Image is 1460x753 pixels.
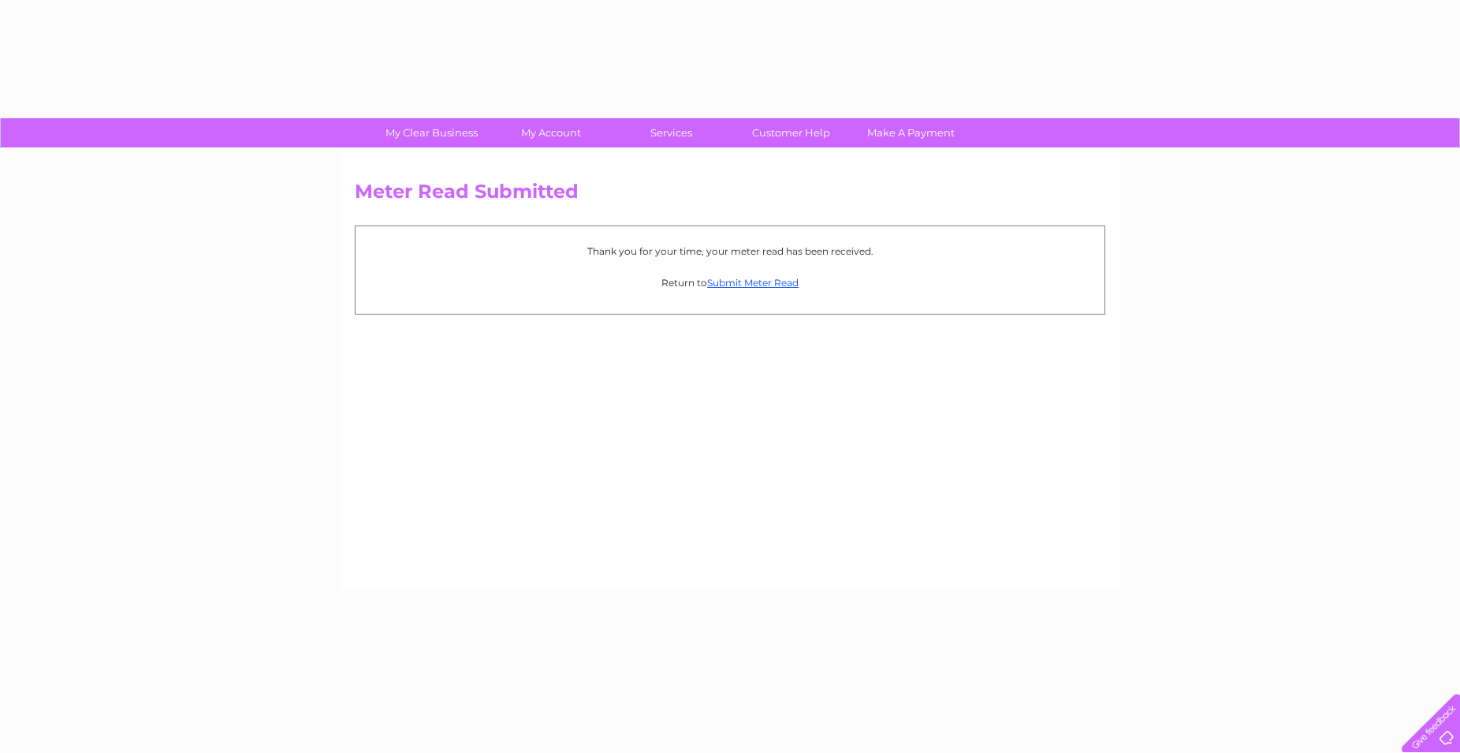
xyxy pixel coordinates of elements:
[355,181,1105,211] h2: Meter Read Submitted
[726,118,856,147] a: Customer Help
[846,118,976,147] a: Make A Payment
[367,118,497,147] a: My Clear Business
[363,275,1097,290] p: Return to
[606,118,736,147] a: Services
[707,277,799,289] a: Submit Meter Read
[363,244,1097,259] p: Thank you for your time, your meter read has been received.
[486,118,616,147] a: My Account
